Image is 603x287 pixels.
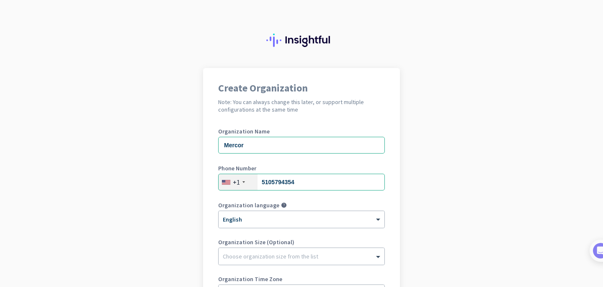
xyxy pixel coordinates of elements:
[218,128,385,134] label: Organization Name
[218,239,385,245] label: Organization Size (Optional)
[218,83,385,93] h1: Create Organization
[218,165,385,171] label: Phone Number
[218,276,385,282] label: Organization Time Zone
[266,34,337,47] img: Insightful
[218,137,385,154] input: What is the name of your organization?
[281,202,287,208] i: help
[218,202,279,208] label: Organization language
[218,174,385,190] input: 201-555-0123
[218,98,385,113] h2: Note: You can always change this later, or support multiple configurations at the same time
[233,178,240,186] div: +1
